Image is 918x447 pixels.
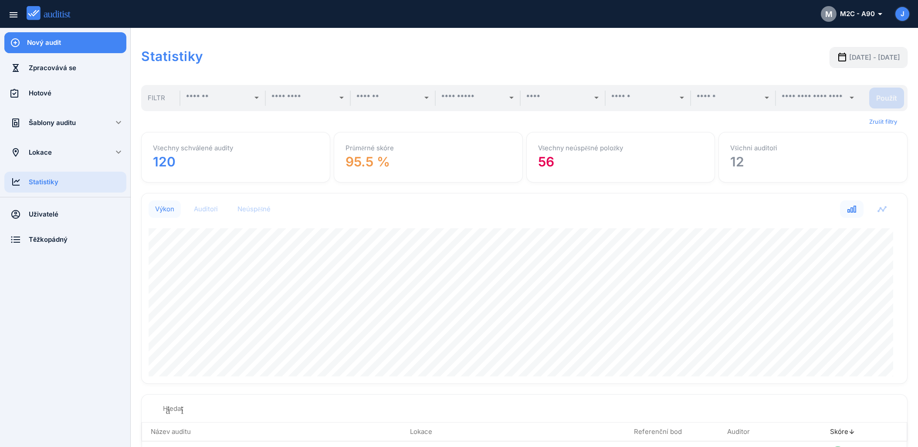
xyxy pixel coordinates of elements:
[4,172,126,193] a: Statistiky
[862,114,904,129] button: Zrušit filtry
[830,427,848,436] font: Skóre
[421,92,432,103] i: arrow_drop_down
[677,92,687,103] i: arrow_drop_down
[29,235,126,244] div: Těžkopádný
[730,144,896,152] h2: Všichni auditoři
[346,154,390,169] strong: 95.5 %
[237,205,271,213] div: Neúspěšné
[29,210,126,219] div: Uživatelé
[29,63,126,73] div: Zpracovává se
[151,427,191,436] font: Název auditu
[849,53,900,63] span: [DATE] - [DATE]
[825,8,833,20] span: M
[730,154,744,169] strong: 12
[4,229,126,250] a: Těžkopádný
[718,423,821,441] th: Auditor: Není to seřazeno. Aktivací seřadíte vzestupně.
[591,92,602,103] i: arrow_drop_down
[113,117,124,128] i: keyboard_arrow_down
[149,200,181,218] button: Výkon
[251,92,262,103] i: arrow_drop_down
[875,9,881,19] i: arrow_drop_down_outlined
[840,9,875,19] font: M2C - A90
[336,92,347,103] i: arrow_drop_down
[142,423,401,441] th: Název auditu: Not sorted. Aktivací seřadíte vzestupně.
[155,205,174,213] div: Výkon
[821,423,864,441] th: Skóre: Řazeno sestupně. Aktivací odstraníte třídění.
[4,204,126,225] a: Uživatelé
[727,427,750,436] font: Auditor
[4,58,126,78] a: Zpracovává se
[625,423,718,441] th: Datum: Není seřazeno. Aktivací seřadíte vzestupně.
[901,9,904,19] span: J
[410,427,432,436] font: Lokace
[163,402,900,416] input: Hledat
[124,403,183,414] i: hledání
[153,154,176,169] strong: 120
[4,83,126,104] a: Hotové
[194,205,218,213] div: Auditoři
[538,144,704,152] h2: Všechny neúspěšné položky
[8,10,19,20] i: menu
[864,423,907,441] th: : Není seřazeno.
[29,177,126,187] div: Statistiky
[148,94,165,102] span: Filtr
[4,112,102,133] a: Šablony auditu
[848,428,855,435] i: arrow_upward
[113,147,124,157] i: keyboard_arrow_down
[141,47,601,65] h1: Statistiky
[894,6,910,22] button: J
[153,144,318,152] h2: Všechny schválené audity
[762,92,772,103] i: arrow_drop_down
[4,142,102,163] a: Lokace
[506,92,517,103] i: arrow_drop_down
[29,118,102,128] div: Šablony auditu
[830,47,908,68] button: [DATE] - [DATE]
[27,6,78,20] img: auditist_logo_new.svg
[814,3,888,24] button: MM2C - A90
[187,200,224,218] button: Auditoři
[869,118,897,125] div: Zrušit filtry
[29,88,126,98] div: Hotové
[847,92,857,103] i: arrow_drop_down
[346,144,511,152] h2: Průměrné skóre
[634,427,682,436] font: Referenční bod
[538,154,554,169] strong: 56
[29,148,102,157] div: Lokace
[231,200,278,218] button: Neúspěšné
[401,423,626,441] th: Lokace: Neseřazeno. Aktivací seřadíte vzestupně.
[27,38,126,47] div: Nový audit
